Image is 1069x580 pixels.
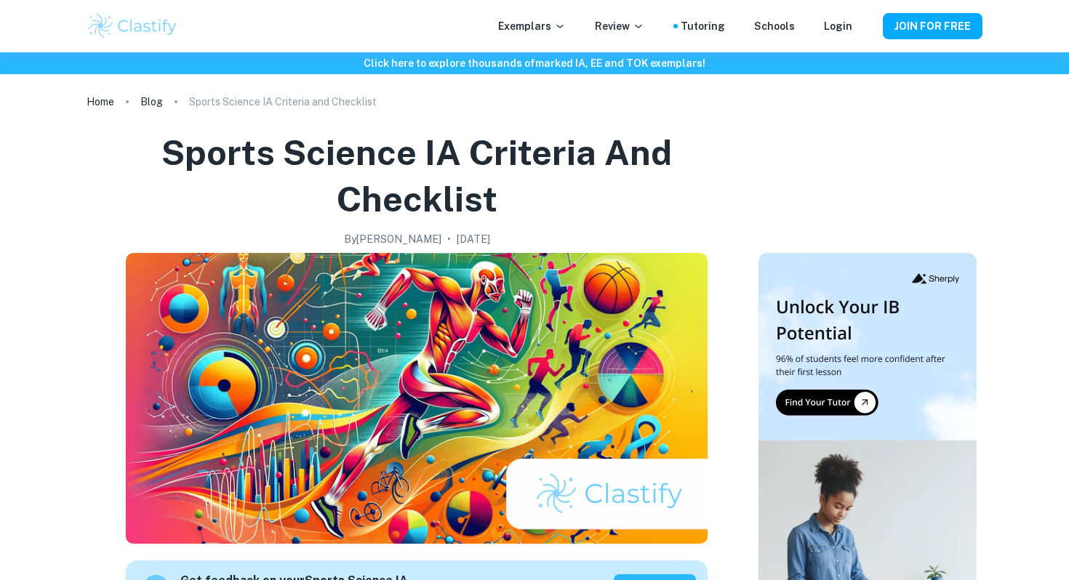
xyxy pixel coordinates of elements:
img: Clastify logo [87,12,179,41]
a: Blog [140,92,163,112]
a: Home [87,92,114,112]
p: • [447,231,451,247]
a: Tutoring [681,18,725,34]
p: Review [595,18,644,34]
button: JOIN FOR FREE [883,13,982,39]
p: Sports Science IA Criteria and Checklist [189,94,377,110]
a: Schools [754,18,795,34]
img: Sports Science IA Criteria and Checklist cover image [126,253,708,544]
h2: By [PERSON_NAME] [344,231,441,247]
h1: Sports Science IA Criteria and Checklist [92,129,741,222]
p: Exemplars [498,18,566,34]
button: Help and Feedback [864,23,871,30]
h2: [DATE] [457,231,490,247]
h6: Click here to explore thousands of marked IA, EE and TOK exemplars ! [3,55,1066,71]
a: Login [824,18,852,34]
